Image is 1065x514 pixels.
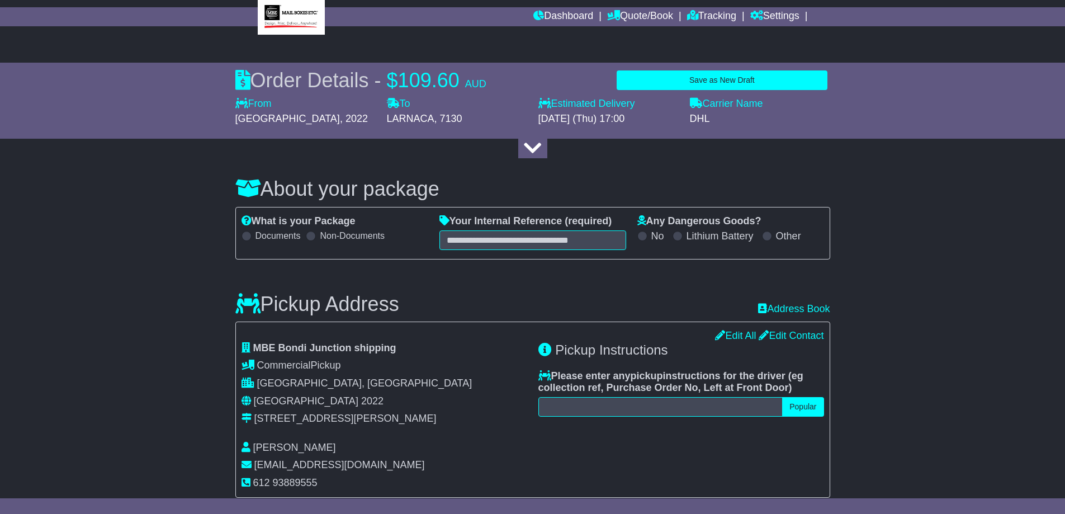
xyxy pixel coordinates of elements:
[715,330,756,341] a: Edit All
[607,7,673,26] a: Quote/Book
[235,98,272,110] label: From
[235,178,830,200] h3: About your package
[759,330,823,341] a: Edit Contact
[538,370,824,394] label: Please enter any instructions for the driver ( )
[253,342,396,353] span: MBE Bondi Junction shipping
[465,78,486,89] span: AUD
[631,370,663,381] span: pickup
[253,477,318,488] span: 612 93889555
[782,397,823,417] button: Popular
[538,113,679,125] div: [DATE] (Thu) 17:00
[555,342,668,357] span: Pickup Instructions
[538,98,679,110] label: Estimated Delivery
[538,370,803,394] span: eg collection ref, Purchase Order No, Left at Front Door
[253,442,336,453] span: [PERSON_NAME]
[255,230,301,241] label: Documents
[687,7,736,26] a: Tracking
[242,360,527,372] div: Pickup
[242,215,356,228] label: What is your Package
[235,68,486,92] div: Order Details -
[387,69,398,92] span: $
[235,113,340,124] span: [GEOGRAPHIC_DATA]
[254,413,437,425] div: [STREET_ADDRESS][PERSON_NAME]
[687,230,754,243] label: Lithium Battery
[758,303,830,315] a: Address Book
[387,113,434,124] span: LARNACA
[257,378,472,389] span: [GEOGRAPHIC_DATA], [GEOGRAPHIC_DATA]
[254,395,358,407] span: [GEOGRAPHIC_DATA]
[235,293,399,315] h3: Pickup Address
[398,69,460,92] span: 109.60
[387,98,410,110] label: To
[361,395,384,407] span: 2022
[320,230,385,241] label: Non-Documents
[637,215,761,228] label: Any Dangerous Goods?
[617,70,827,90] button: Save as New Draft
[254,459,425,470] span: [EMAIL_ADDRESS][DOMAIN_NAME]
[690,98,763,110] label: Carrier Name
[439,215,612,228] label: Your Internal Reference (required)
[690,113,830,125] div: DHL
[651,230,664,243] label: No
[340,113,368,124] span: , 2022
[257,360,311,371] span: Commercial
[434,113,462,124] span: , 7130
[750,7,799,26] a: Settings
[776,230,801,243] label: Other
[533,7,593,26] a: Dashboard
